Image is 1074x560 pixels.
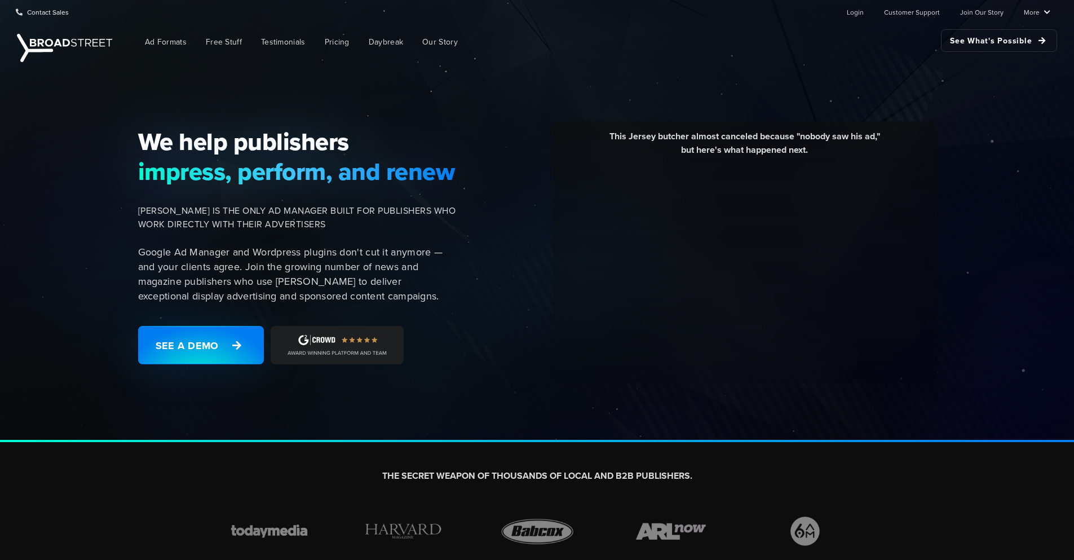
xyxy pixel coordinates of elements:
div: This Jersey butcher almost canceled because "nobody saw his ad," but here's what happened next. [562,130,928,165]
a: Daybreak [360,29,412,55]
img: brand-icon [223,514,316,549]
span: We help publishers [138,127,456,156]
img: brand-icon [490,514,584,549]
img: brand-icon [758,514,852,549]
img: brand-icon [356,514,450,549]
a: Free Stuff [197,29,250,55]
nav: Main [118,24,1057,60]
a: Customer Support [884,1,940,23]
span: Our Story [422,36,458,48]
h2: THE SECRET WEAPON OF THOUSANDS OF LOCAL AND B2B PUBLISHERS. [223,470,852,482]
img: Broadstreet | The Ad Manager for Small Publishers [17,34,112,62]
a: More [1024,1,1050,23]
a: Ad Formats [136,29,195,55]
iframe: YouTube video player [562,165,928,371]
span: Testimonials [261,36,306,48]
span: [PERSON_NAME] IS THE ONLY AD MANAGER BUILT FOR PUBLISHERS WHO WORK DIRECTLY WITH THEIR ADVERTISERS [138,204,456,231]
img: brand-icon [624,514,718,549]
a: See a Demo [138,326,264,364]
p: Google Ad Manager and Wordpress plugins don't cut it anymore — and your clients agree. Join the g... [138,245,456,303]
a: See What's Possible [941,29,1057,52]
span: impress, perform, and renew [138,157,456,186]
a: Join Our Story [960,1,1004,23]
a: Pricing [316,29,358,55]
span: Free Stuff [206,36,242,48]
span: Pricing [325,36,350,48]
a: Login [847,1,864,23]
span: Daybreak [369,36,403,48]
a: Our Story [414,29,466,55]
span: Ad Formats [145,36,187,48]
a: Testimonials [253,29,314,55]
a: Contact Sales [16,1,69,23]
